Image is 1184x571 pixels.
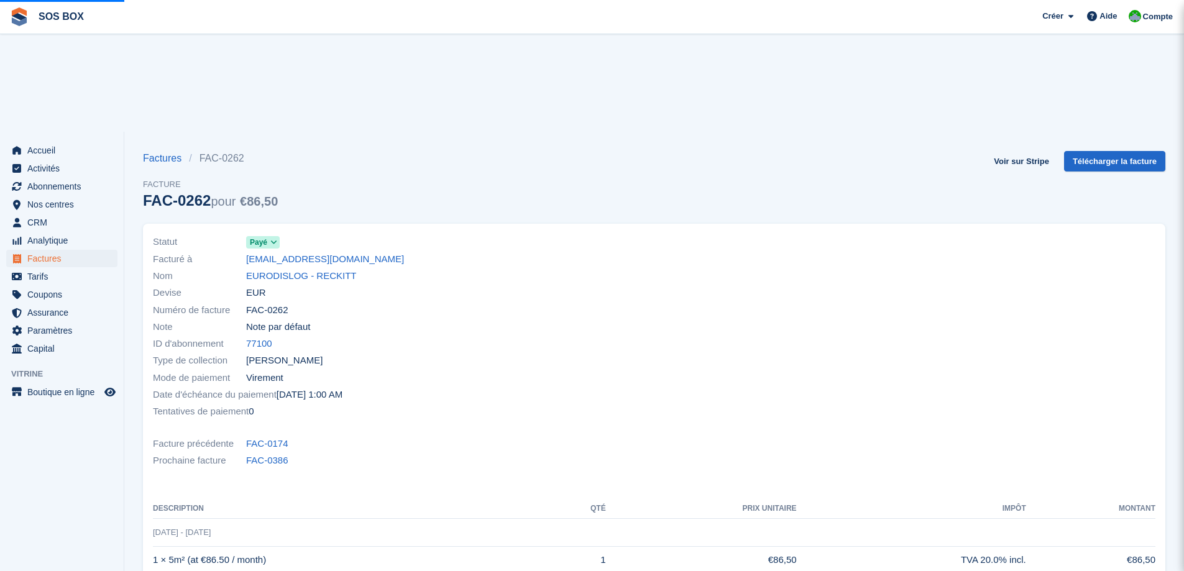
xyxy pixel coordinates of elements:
span: Payé [250,237,267,248]
time: 2025-05-01 23:00:00 UTC [277,388,342,402]
a: menu [6,142,117,159]
span: Facturé à [153,252,246,267]
th: Montant [1026,499,1155,519]
span: Tarifs [27,268,102,285]
span: Paramètres [27,322,102,339]
span: 0 [249,404,254,419]
a: menu [6,383,117,401]
a: Payé [246,235,280,249]
th: Prix unitaire [606,499,797,519]
span: Nos centres [27,196,102,213]
a: menu [6,304,117,321]
span: [PERSON_NAME] [246,354,323,368]
div: FAC-0262 [143,192,278,209]
span: Note par défaut [246,320,310,334]
span: FAC-0262 [246,303,288,317]
span: Statut [153,235,246,249]
a: FAC-0386 [246,454,288,468]
a: [EMAIL_ADDRESS][DOMAIN_NAME] [246,252,404,267]
span: Boutique en ligne [27,383,102,401]
span: [DATE] - [DATE] [153,528,211,537]
span: Aide [1099,10,1117,22]
span: Date d'échéance du paiement [153,388,277,402]
a: menu [6,178,117,195]
span: Tentatives de paiement [153,404,249,419]
img: stora-icon-8386f47178a22dfd0bd8f6a31ec36ba5ce8667c1dd55bd0f319d3a0aa187defe.svg [10,7,29,26]
span: Mode de paiement [153,371,246,385]
th: Qté [552,499,606,519]
span: ID d'abonnement [153,337,246,351]
span: Accueil [27,142,102,159]
a: menu [6,322,117,339]
span: Type de collection [153,354,246,368]
span: Capital [27,340,102,357]
a: FAC-0174 [246,437,288,451]
span: Prochaine facture [153,454,246,468]
a: menu [6,196,117,213]
span: pour [211,194,236,208]
a: menu [6,250,117,267]
a: SOS BOX [34,6,89,27]
span: Assurance [27,304,102,321]
span: Note [153,320,246,334]
span: Créer [1042,10,1063,22]
a: Boutique d'aperçu [103,385,117,400]
img: Fabrice [1129,10,1141,22]
span: Activités [27,160,102,177]
nav: breadcrumbs [143,151,278,166]
span: Factures [27,250,102,267]
span: Facture [143,178,278,191]
span: Abonnements [27,178,102,195]
span: Facture précédente [153,437,246,451]
a: menu [6,268,117,285]
a: Télécharger la facture [1064,151,1165,171]
span: Nom [153,269,246,283]
span: Analytique [27,232,102,249]
a: EURODISLOG - RECKITT [246,269,357,283]
span: Vitrine [11,368,124,380]
span: Numéro de facture [153,303,246,317]
span: Devise [153,286,246,300]
a: Voir sur Stripe [989,151,1054,171]
span: Virement [246,371,283,385]
a: Factures [143,151,189,166]
th: Description [153,499,552,519]
a: menu [6,286,117,303]
div: TVA 20.0% incl. [797,553,1026,567]
span: €86,50 [240,194,278,208]
span: EUR [246,286,266,300]
a: menu [6,214,117,231]
a: menu [6,340,117,357]
a: menu [6,160,117,177]
a: menu [6,232,117,249]
span: CRM [27,214,102,231]
th: Impôt [797,499,1026,519]
span: Compte [1143,11,1173,23]
a: 77100 [246,337,272,351]
span: Coupons [27,286,102,303]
